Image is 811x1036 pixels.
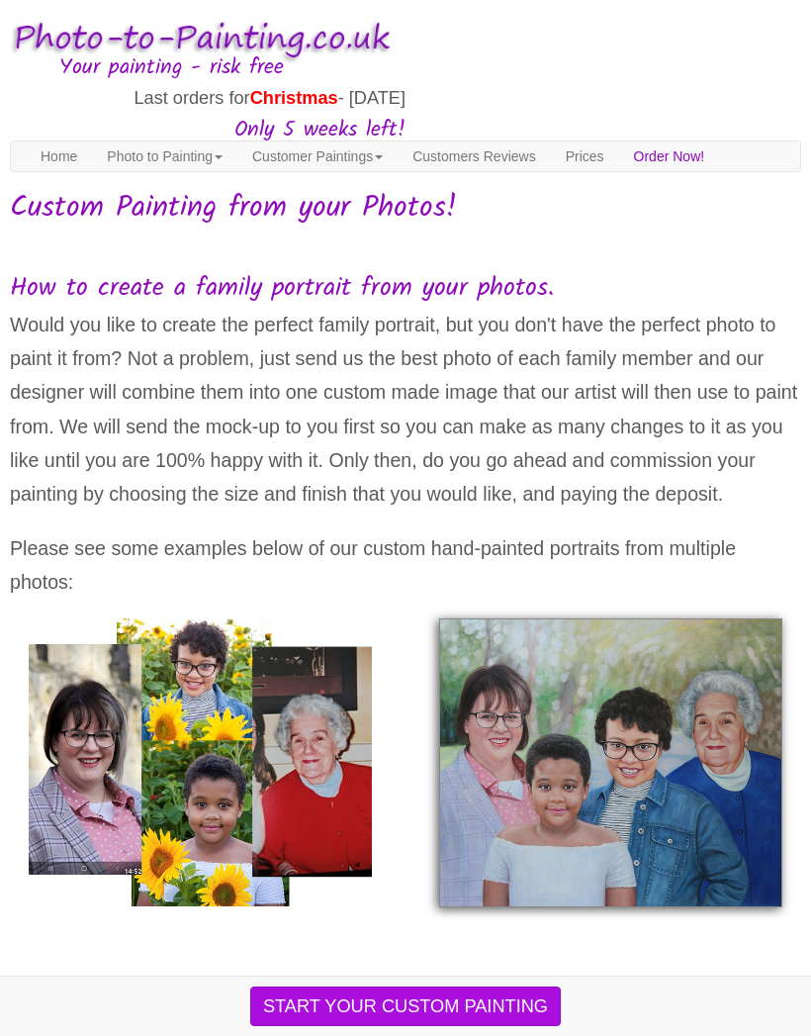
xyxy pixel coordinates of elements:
a: Home [26,141,92,171]
img: Family portrait painting [439,618,782,906]
h2: How to create a family portrait from your photos. [10,274,801,303]
a: Order Now! [619,141,720,171]
span: Christmas [250,88,338,108]
p: Please see some examples below of our custom hand-painted portraits from multiple photos: [10,531,801,600]
button: START YOUR CUSTOM PAINTING [250,987,561,1026]
span: Last orders for - [DATE] [134,88,405,108]
h3: Your painting - risk free [59,56,801,80]
a: Customer Paintings [237,141,398,171]
h3: Only 5 weeks left! [10,119,405,142]
img: Photos of family members [29,618,372,906]
a: Customers Reviews [398,141,550,171]
p: Would you like to create the perfect family portrait, but you don't have the perfect photo to pai... [10,308,801,512]
a: Photo to Painting [92,141,237,171]
a: Prices [551,141,619,171]
h1: Custom Painting from your Photos! [10,192,801,225]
